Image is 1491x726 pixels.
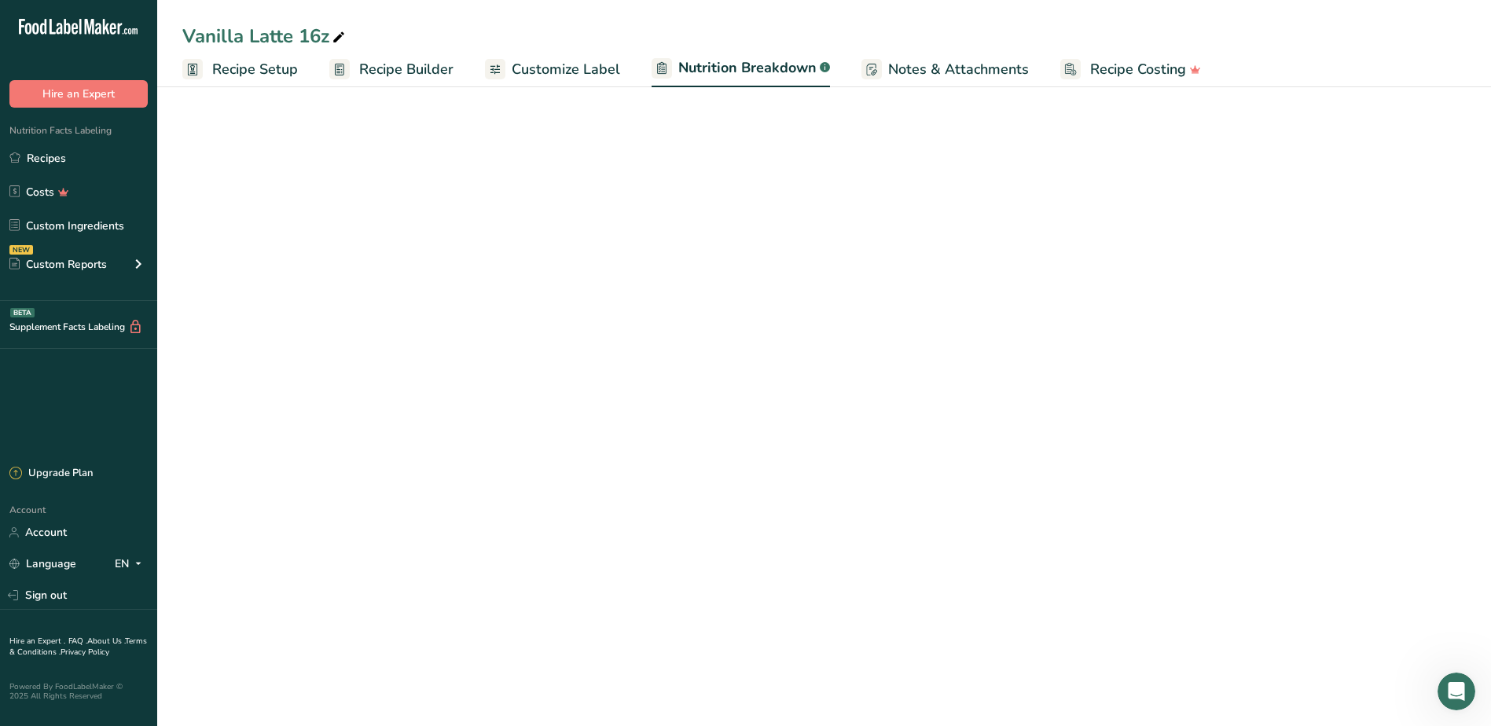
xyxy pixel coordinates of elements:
[512,59,620,80] span: Customize Label
[678,57,817,79] span: Nutrition Breakdown
[9,80,148,108] button: Hire an Expert
[9,466,93,482] div: Upgrade Plan
[9,550,76,577] a: Language
[9,636,65,647] a: Hire an Expert .
[212,59,298,80] span: Recipe Setup
[1438,673,1475,710] iframe: Intercom live chat
[61,647,109,658] a: Privacy Policy
[359,59,454,80] span: Recipe Builder
[9,245,33,255] div: NEW
[1060,52,1201,87] a: Recipe Costing
[861,52,1029,87] a: Notes & Attachments
[182,52,298,87] a: Recipe Setup
[888,59,1029,80] span: Notes & Attachments
[115,555,148,574] div: EN
[10,308,35,317] div: BETA
[182,22,348,50] div: Vanilla Latte 16z
[9,682,148,701] div: Powered By FoodLabelMaker © 2025 All Rights Reserved
[485,52,620,87] a: Customize Label
[329,52,454,87] a: Recipe Builder
[1090,59,1186,80] span: Recipe Costing
[9,256,107,273] div: Custom Reports
[9,636,147,658] a: Terms & Conditions .
[68,636,87,647] a: FAQ .
[652,50,830,88] a: Nutrition Breakdown
[87,636,125,647] a: About Us .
